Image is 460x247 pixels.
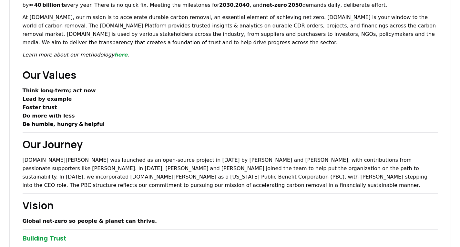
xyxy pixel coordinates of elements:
[23,96,72,102] strong: Lead by example
[23,67,438,83] h2: Our Values
[23,198,438,213] h2: Vision
[23,121,105,127] strong: Be humble, hungry & helpful
[235,2,250,8] strong: 2040
[23,13,438,47] p: At [DOMAIN_NAME], our mission is to accelerate durable carbon removal, an essential element of ac...
[219,2,234,8] strong: 2030
[29,2,64,8] strong: ≈ 40 billion t
[23,218,157,224] strong: Global net‑zero so people & planet can thrive.
[23,137,438,152] h2: Our Journey
[23,87,96,94] strong: Think long‑term; act now
[23,104,57,110] strong: Foster trust
[114,52,128,58] a: here
[262,2,302,8] strong: net‑zero 2050
[23,113,75,119] strong: Do more with less
[23,156,438,190] p: [DOMAIN_NAME][PERSON_NAME] was launched as an open-source project in [DATE] by [PERSON_NAME] and ...
[23,233,438,243] h3: Building Trust
[23,52,129,58] em: Learn more about our methodology .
